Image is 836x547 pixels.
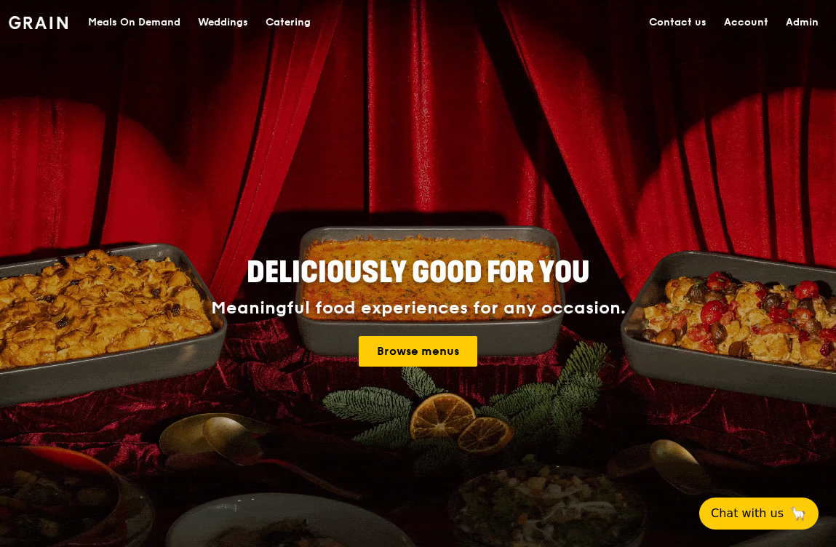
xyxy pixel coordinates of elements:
[266,1,311,44] div: Catering
[198,1,248,44] div: Weddings
[715,1,777,44] a: Account
[711,505,784,522] span: Chat with us
[359,336,477,367] a: Browse menus
[789,505,807,522] span: 🦙
[88,1,180,44] div: Meals On Demand
[247,255,589,290] span: Deliciously good for you
[9,16,68,29] img: Grain
[640,1,715,44] a: Contact us
[257,1,319,44] a: Catering
[777,1,827,44] a: Admin
[189,1,257,44] a: Weddings
[156,298,680,319] div: Meaningful food experiences for any occasion.
[699,498,819,530] button: Chat with us🦙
